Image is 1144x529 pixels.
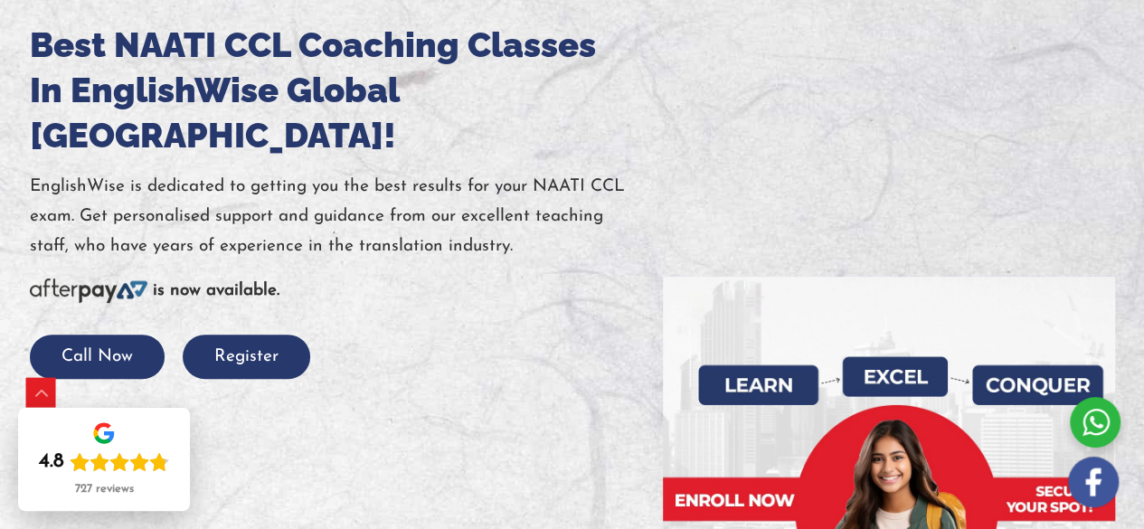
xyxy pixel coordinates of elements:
[1068,457,1119,507] img: white-facebook.png
[39,449,169,475] div: Rating: 4.8 out of 5
[183,335,310,379] button: Register
[75,482,134,496] div: 727 reviews
[30,279,147,303] img: Afterpay-Logo
[183,348,310,365] a: Register
[39,449,64,475] div: 4.8
[30,172,663,262] p: EnglishWise is dedicated to getting you the best results for your NAATI CCL exam. Get personalise...
[30,23,663,158] h1: Best NAATI CCL Coaching Classes In EnglishWise Global [GEOGRAPHIC_DATA]!
[30,348,165,365] a: Call Now
[153,282,279,299] b: is now available.
[30,335,165,379] button: Call Now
